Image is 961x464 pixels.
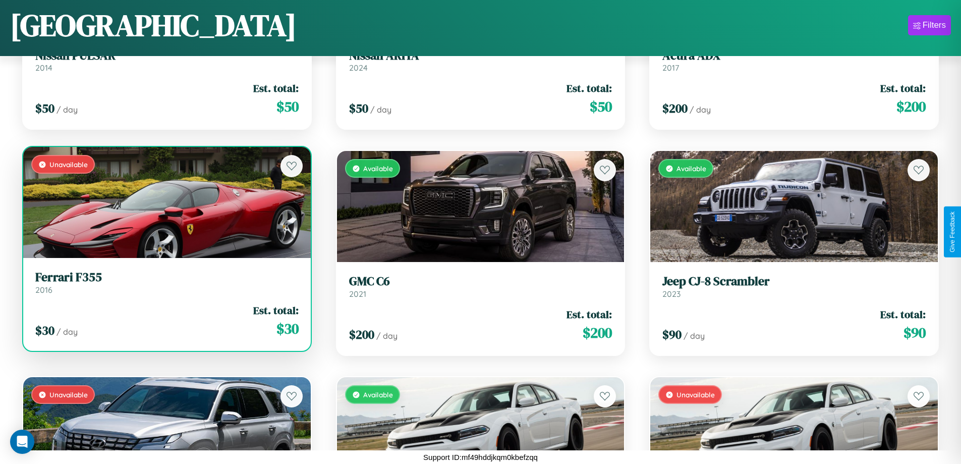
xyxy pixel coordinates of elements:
[662,274,926,299] a: Jeep CJ-8 Scrambler2023
[253,81,299,95] span: Est. total:
[35,100,54,117] span: $ 50
[349,100,368,117] span: $ 50
[376,331,398,341] span: / day
[349,326,374,343] span: $ 200
[349,289,366,299] span: 2021
[35,322,54,339] span: $ 30
[903,323,926,343] span: $ 90
[662,63,679,73] span: 2017
[253,303,299,318] span: Est. total:
[35,270,299,295] a: Ferrari F3552016
[662,274,926,289] h3: Jeep CJ-8 Scrambler
[49,390,88,399] span: Unavailable
[35,270,299,285] h3: Ferrari F355
[349,274,612,289] h3: GMC C6
[690,105,711,115] span: / day
[49,160,88,169] span: Unavailable
[923,20,946,30] div: Filters
[908,15,951,35] button: Filters
[662,326,682,343] span: $ 90
[35,285,52,295] span: 2016
[567,307,612,322] span: Est. total:
[35,63,52,73] span: 2014
[349,48,612,73] a: Nissan ARIYA2024
[662,100,688,117] span: $ 200
[10,430,34,454] div: Open Intercom Messenger
[35,48,299,73] a: Nissan PULSAR2014
[276,319,299,339] span: $ 30
[662,48,926,73] a: Acura ADX2017
[662,289,681,299] span: 2023
[10,5,297,46] h1: [GEOGRAPHIC_DATA]
[423,450,538,464] p: Support ID: mf49hddjkqm0kbefzqq
[880,307,926,322] span: Est. total:
[370,105,391,115] span: / day
[949,212,956,252] div: Give Feedback
[684,331,705,341] span: / day
[676,390,715,399] span: Unavailable
[363,390,393,399] span: Available
[567,81,612,95] span: Est. total:
[56,327,78,337] span: / day
[349,274,612,299] a: GMC C62021
[590,96,612,117] span: $ 50
[56,105,78,115] span: / day
[583,323,612,343] span: $ 200
[349,63,368,73] span: 2024
[363,164,393,173] span: Available
[880,81,926,95] span: Est. total:
[676,164,706,173] span: Available
[276,96,299,117] span: $ 50
[896,96,926,117] span: $ 200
